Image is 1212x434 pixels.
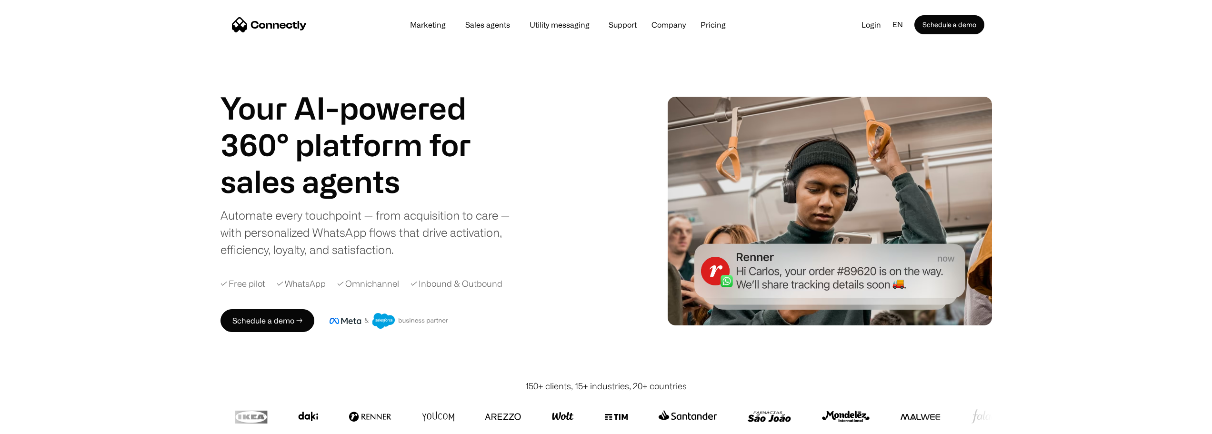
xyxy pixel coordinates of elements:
a: Marketing [402,21,453,29]
a: Schedule a demo [914,15,984,34]
a: home [232,18,307,32]
div: en [889,18,914,32]
h1: Your AI-powered 360° platform for [220,90,506,163]
a: Sales agents [458,21,518,29]
ul: Language list [19,417,57,431]
div: Company [649,18,689,31]
div: ✓ Omnichannel [337,277,399,290]
a: Pricing [693,21,733,29]
aside: Language selected: English [10,416,57,431]
img: Meta and Salesforce business partner badge. [330,313,449,329]
div: Company [651,18,686,31]
div: carousel [220,163,506,200]
div: ✓ Inbound & Outbound [411,277,502,290]
a: Utility messaging [522,21,597,29]
a: Schedule a demo → [220,309,314,332]
div: ✓ WhatsApp [277,277,326,290]
div: 1 of 4 [220,163,506,200]
h1: sales agents [220,163,506,200]
div: 150+ clients, 15+ industries, 20+ countries [525,380,687,393]
div: Automate every touchpoint — from acquisition to care — with personalized WhatsApp flows that driv... [220,207,521,258]
div: ✓ Free pilot [220,277,265,290]
a: Support [601,21,644,29]
a: Login [854,18,889,32]
div: en [892,18,903,32]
